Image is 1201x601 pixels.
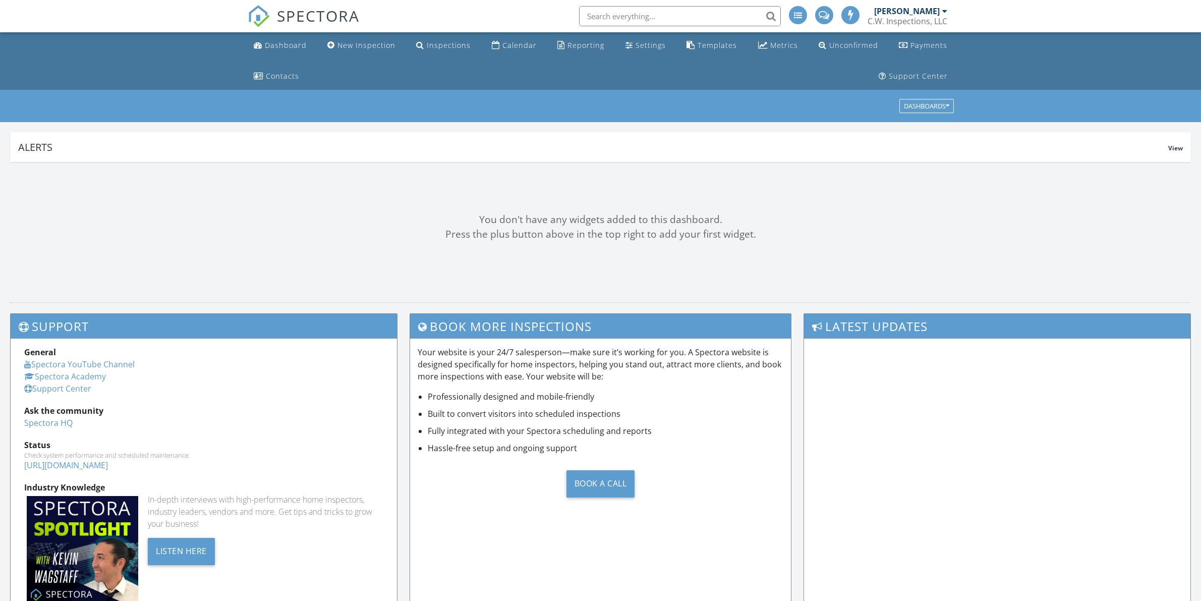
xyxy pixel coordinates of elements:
div: Dashboard [265,40,307,50]
a: Dashboard [250,36,311,55]
button: Dashboards [899,99,954,114]
div: Check system performance and scheduled maintenance. [24,451,383,459]
li: Hassle-free setup and ongoing support [428,442,783,454]
a: Settings [621,36,670,55]
span: View [1168,144,1183,152]
a: Inspections [412,36,475,55]
span: SPECTORA [277,5,360,26]
a: Spectora HQ [24,417,73,428]
div: Calendar [502,40,537,50]
a: Reporting [553,36,608,55]
div: Unconfirmed [829,40,878,50]
div: In-depth interviews with high-performance home inspectors, industry leaders, vendors and more. Ge... [148,494,383,530]
li: Built to convert visitors into scheduled inspections [428,408,783,420]
div: You don't have any widgets added to this dashboard. [10,212,1191,227]
div: Ask the community [24,405,383,417]
a: Spectora Academy [24,371,106,382]
div: Press the plus button above in the top right to add your first widget. [10,227,1191,242]
h3: Support [11,314,397,339]
a: Calendar [488,36,541,55]
div: Status [24,439,383,451]
a: Book a Call [418,462,783,505]
div: Reporting [567,40,604,50]
a: Spectora YouTube Channel [24,359,135,370]
div: Book a Call [566,470,635,498]
strong: General [24,347,56,358]
div: Contacts [266,71,299,81]
a: Support Center [875,67,952,86]
div: Payments [910,40,947,50]
div: Inspections [427,40,471,50]
a: New Inspection [323,36,399,55]
p: Your website is your 24/7 salesperson—make sure it’s working for you. A Spectora website is desig... [418,346,783,383]
div: Listen Here [148,538,215,565]
a: Contacts [250,67,303,86]
div: Industry Knowledge [24,481,383,494]
div: [PERSON_NAME] [874,6,940,16]
div: New Inspection [337,40,395,50]
div: C.W. Inspections, LLC [868,16,947,26]
h3: Book More Inspections [410,314,790,339]
input: Search everything... [579,6,781,26]
img: The Best Home Inspection Software - Spectora [248,5,270,27]
div: Settings [636,40,666,50]
a: Unconfirmed [815,36,882,55]
a: Templates [682,36,741,55]
div: Metrics [770,40,798,50]
li: Professionally designed and mobile-friendly [428,391,783,403]
div: Dashboards [904,103,949,110]
h3: Latest Updates [804,314,1190,339]
a: Payments [895,36,951,55]
div: Support Center [889,71,948,81]
a: SPECTORA [248,14,360,35]
div: Alerts [18,140,1168,154]
div: Templates [698,40,737,50]
a: Support Center [24,383,91,394]
a: [URL][DOMAIN_NAME] [24,460,108,471]
a: Metrics [754,36,802,55]
a: Listen Here [148,545,215,556]
li: Fully integrated with your Spectora scheduling and reports [428,425,783,437]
